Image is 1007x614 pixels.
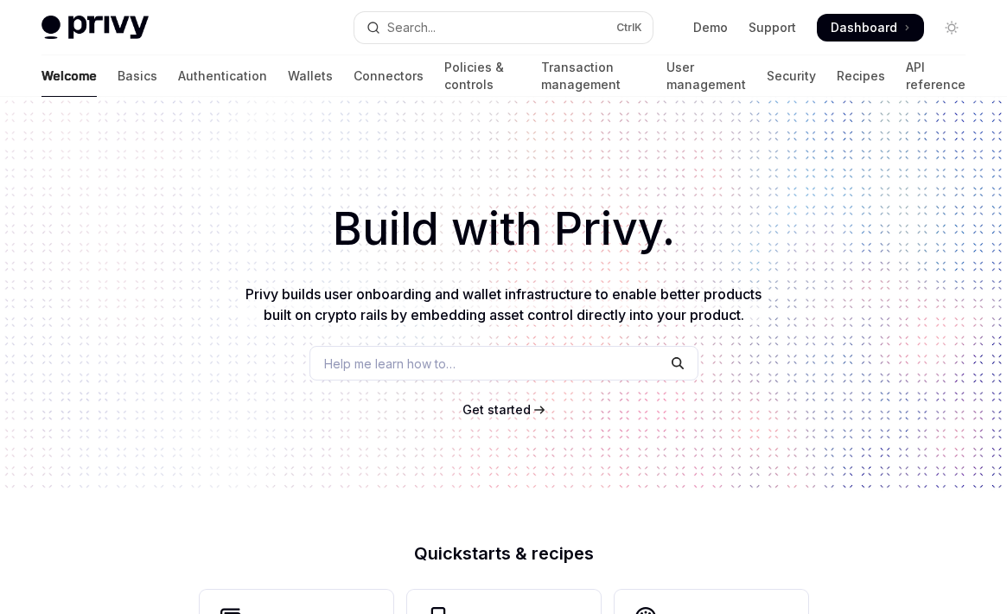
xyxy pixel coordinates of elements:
a: Authentication [178,55,267,97]
span: Get started [462,402,531,417]
a: Welcome [41,55,97,97]
a: Demo [693,19,728,36]
a: Get started [462,401,531,419]
a: API reference [906,55,966,97]
button: Open search [354,12,653,43]
h1: Build with Privy. [28,195,979,263]
span: Help me learn how to… [324,355,456,373]
h2: Quickstarts & recipes [200,545,808,562]
a: Support [749,19,796,36]
a: Dashboard [817,14,924,42]
a: Recipes [837,55,885,97]
span: Dashboard [831,19,897,36]
span: Privy builds user onboarding and wallet infrastructure to enable better products built on crypto ... [245,285,762,323]
a: Connectors [354,55,424,97]
a: User management [666,55,746,97]
a: Security [767,55,816,97]
a: Transaction management [541,55,646,97]
button: Toggle dark mode [938,14,966,42]
a: Basics [118,55,157,97]
a: Policies & controls [444,55,520,97]
a: Wallets [288,55,333,97]
div: Search... [387,17,436,38]
img: light logo [41,16,149,40]
span: Ctrl K [616,21,642,35]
